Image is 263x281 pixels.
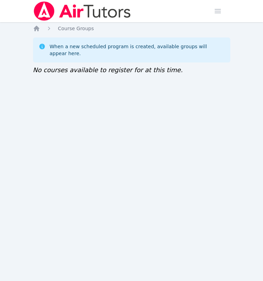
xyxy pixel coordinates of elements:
a: Course Groups [58,25,94,32]
nav: Breadcrumb [33,25,230,32]
span: Course Groups [58,26,94,31]
img: Air Tutors [33,1,131,21]
span: No courses available to register for at this time. [33,66,183,74]
div: When a new scheduled program is created, available groups will appear here. [50,43,225,57]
